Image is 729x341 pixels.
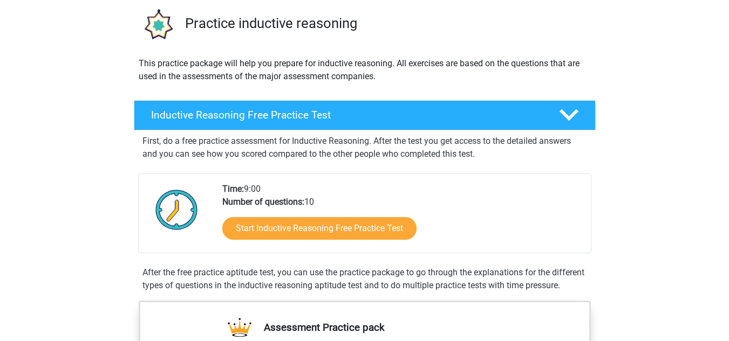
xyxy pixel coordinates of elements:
[134,2,180,48] img: inductive reasoning
[214,183,590,253] div: 9:00 10
[149,183,204,236] img: Clock
[130,100,600,130] a: Inductive Reasoning Free Practice Test
[151,109,542,121] h4: Inductive Reasoning Free Practice Test
[185,15,587,32] h3: Practice inductive reasoning
[222,184,244,194] b: Time:
[139,57,591,83] p: This practice package will help you prepare for inductive reasoning. All exercises are based on t...
[142,135,587,161] p: First, do a free practice assessment for Inductive Reasoning. After the test you get access to th...
[138,266,591,292] div: After the free practice aptitude test, you can use the practice package to go through the explana...
[222,197,304,207] b: Number of questions:
[222,217,417,240] a: Start Inductive Reasoning Free Practice Test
